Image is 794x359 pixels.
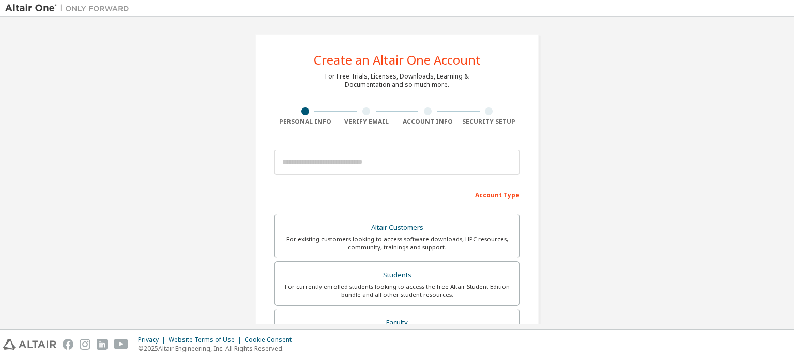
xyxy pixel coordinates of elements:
div: For currently enrolled students looking to access the free Altair Student Edition bundle and all ... [281,283,513,299]
p: © 2025 Altair Engineering, Inc. All Rights Reserved. [138,344,298,353]
img: Altair One [5,3,134,13]
img: facebook.svg [63,339,73,350]
img: altair_logo.svg [3,339,56,350]
div: For Free Trials, Licenses, Downloads, Learning & Documentation and so much more. [325,72,469,89]
div: For existing customers looking to access software downloads, HPC resources, community, trainings ... [281,235,513,252]
div: Verify Email [336,118,398,126]
div: Students [281,268,513,283]
div: Cookie Consent [245,336,298,344]
img: linkedin.svg [97,339,108,350]
div: Account Info [397,118,459,126]
div: Privacy [138,336,169,344]
div: Personal Info [274,118,336,126]
div: Security Setup [459,118,520,126]
div: Faculty [281,316,513,330]
div: Create an Altair One Account [314,54,481,66]
div: Altair Customers [281,221,513,235]
div: Website Terms of Use [169,336,245,344]
div: Account Type [274,186,520,202]
img: youtube.svg [114,339,129,350]
img: instagram.svg [80,339,90,350]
